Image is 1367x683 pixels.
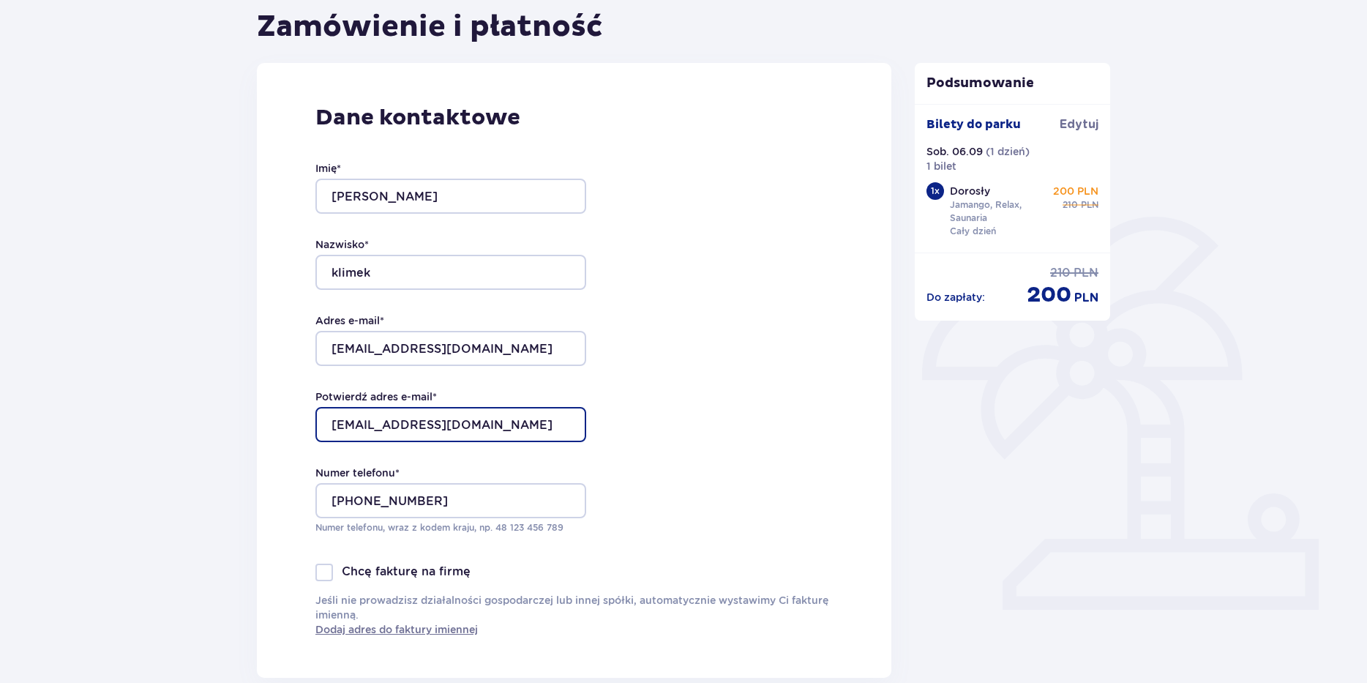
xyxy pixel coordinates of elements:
p: ( 1 dzień ) [986,144,1030,159]
p: PLN [1074,265,1098,281]
input: Potwierdź adres e-mail [315,407,586,442]
label: Imię * [315,161,341,176]
input: Imię [315,179,586,214]
input: Nazwisko [315,255,586,290]
label: Potwierdź adres e-mail * [315,389,437,404]
p: 200 [1027,281,1071,309]
h1: Zamówienie i płatność [257,9,603,45]
p: Bilety do parku [926,116,1021,133]
label: Adres e-mail * [315,313,384,328]
p: 200 PLN [1053,184,1098,198]
p: Podsumowanie [915,75,1111,92]
label: Nazwisko * [315,237,369,252]
p: Chcę fakturę na firmę [342,564,471,580]
a: Dodaj adres do faktury imiennej [315,622,478,637]
input: Adres e-mail [315,331,586,366]
p: PLN [1081,198,1098,212]
p: Numer telefonu, wraz z kodem kraju, np. 48 ​123 ​456 ​789 [315,521,586,534]
p: PLN [1074,290,1098,306]
input: Numer telefonu [315,483,586,518]
a: Edytuj [1060,116,1098,133]
p: 210 [1063,198,1078,212]
p: Jeśli nie prowadzisz działalności gospodarczej lub innej spółki, automatycznie wystawimy Ci faktu... [315,593,833,637]
p: Cały dzień [950,225,996,238]
p: Dane kontaktowe [315,104,833,132]
p: 210 [1050,265,1071,281]
label: Numer telefonu * [315,466,400,480]
p: 1 bilet [926,159,956,173]
p: Sob. 06.09 [926,144,983,159]
p: Do zapłaty : [926,290,985,305]
p: Jamango, Relax, Saunaria [950,198,1051,225]
p: Dorosły [950,184,990,198]
div: 1 x [926,182,944,200]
